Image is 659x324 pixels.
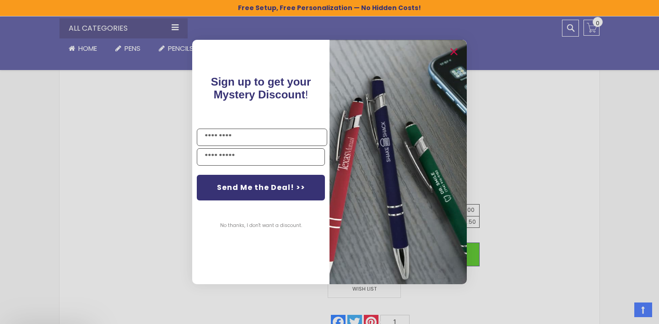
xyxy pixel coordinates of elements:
[211,76,311,101] span: Sign up to get your Mystery Discount
[447,44,461,59] button: Close dialog
[216,214,307,237] button: No thanks, I don't want a discount.
[197,175,325,200] button: Send Me the Deal! >>
[329,40,467,284] img: pop-up-image
[211,76,311,101] span: !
